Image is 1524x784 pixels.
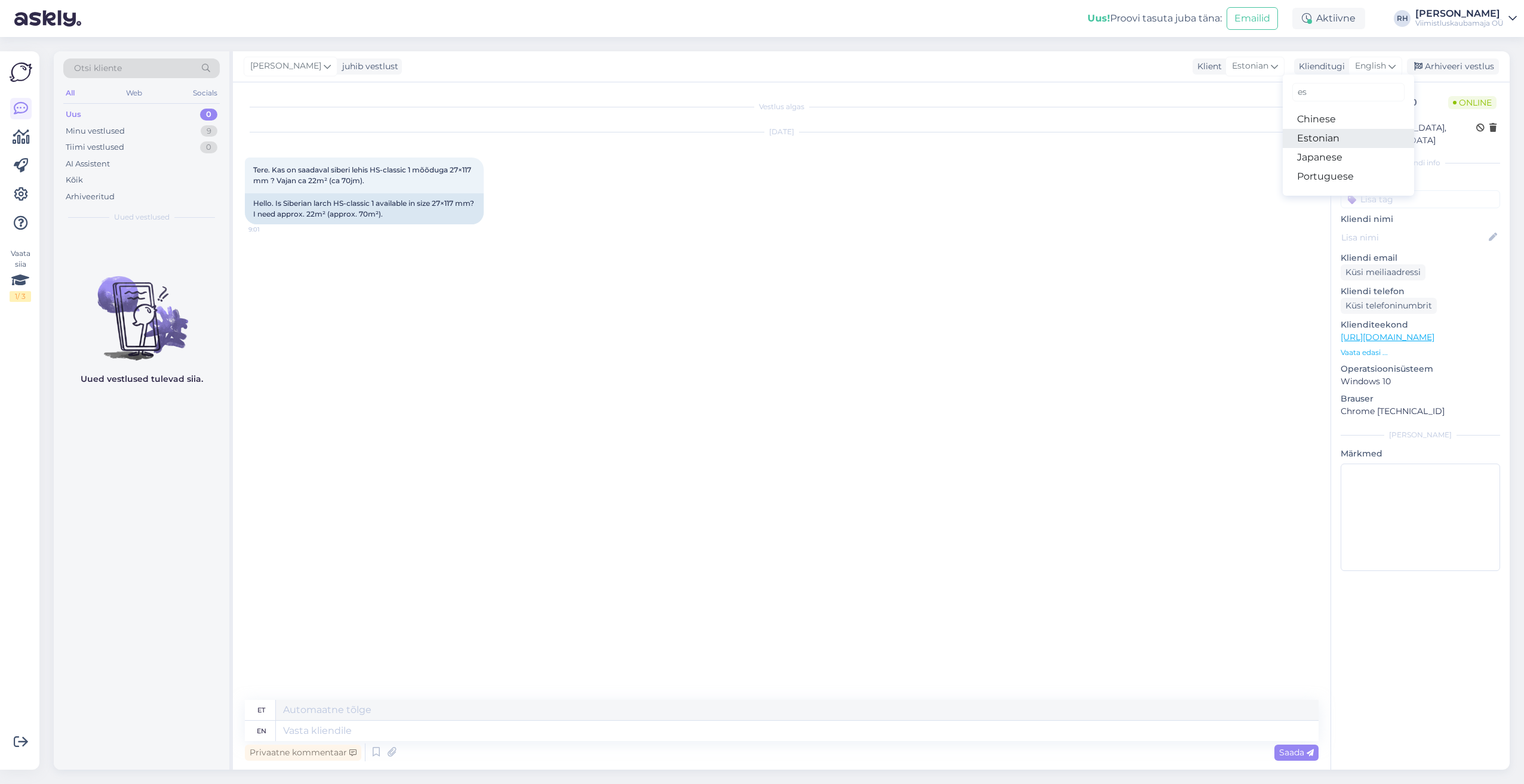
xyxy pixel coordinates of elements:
[200,141,217,153] div: 0
[63,85,77,101] div: All
[54,255,229,362] img: No chats
[1341,447,1500,460] p: Märkmed
[1407,58,1499,75] div: Arhiveeri vestlus
[245,745,361,761] div: Privaatne kommentaar
[10,291,31,302] div: 1 / 3
[250,60,321,73] span: [PERSON_NAME]
[245,101,1319,112] div: Vestlus algas
[1341,190,1500,208] input: Lisa tag
[10,61,32,84] img: Askly Logo
[1341,285,1500,298] p: Kliendi telefon
[1292,8,1365,29] div: Aktiivne
[1415,18,1504,28] div: Viimistluskaubamaja OÜ
[1283,129,1414,148] a: Estonian
[1448,96,1497,109] span: Online
[1292,83,1405,101] input: Kirjuta, millist tag'i otsid
[1355,60,1386,73] span: English
[66,109,81,121] div: Uus
[114,212,170,223] span: Uued vestlused
[1341,158,1500,168] div: Kliendi info
[245,193,484,224] div: Hello. Is Siberian larch HS-classic 1 available in size 27×117 mm? I need approx. 22m² (approx. 7...
[1087,11,1222,26] div: Proovi tasuta juba täna:
[10,248,31,302] div: Vaata siia
[248,225,293,234] span: 9:01
[1341,252,1500,264] p: Kliendi email
[124,85,145,101] div: Web
[1283,148,1414,167] a: Japanese
[190,85,220,101] div: Socials
[337,60,398,73] div: juhib vestlust
[1341,363,1500,375] p: Operatsioonisüsteem
[1341,175,1500,188] p: Kliendi tag'id
[257,721,266,741] div: en
[66,191,115,203] div: Arhiveeritud
[74,62,122,75] span: Otsi kliente
[1341,332,1434,342] a: [URL][DOMAIN_NAME]
[1294,60,1345,73] div: Klienditugi
[81,373,203,385] p: Uued vestlused tulevad siia.
[1341,213,1500,226] p: Kliendi nimi
[1341,375,1500,388] p: Windows 10
[201,125,217,137] div: 9
[66,158,110,170] div: AI Assistent
[1341,405,1500,418] p: Chrome [TECHNICAL_ID]
[1283,110,1414,129] a: Chinese
[1415,9,1504,18] div: [PERSON_NAME]
[1341,319,1500,331] p: Klienditeekond
[66,141,124,153] div: Tiimi vestlused
[1341,393,1500,405] p: Brauser
[1193,60,1222,73] div: Klient
[1341,430,1500,440] div: [PERSON_NAME]
[1232,60,1268,73] span: Estonian
[1341,264,1425,280] div: Küsi meiliaadressi
[1415,9,1517,28] a: [PERSON_NAME]Viimistluskaubamaja OÜ
[253,165,473,185] span: Tere. Kas on saadaval siberi lehis HS-classic 1 mõõduga 27×117 mm ? Vajan ca 22m² (ca 70jm).
[66,125,125,137] div: Minu vestlused
[1283,167,1414,186] a: Portuguese
[257,700,265,720] div: et
[1227,7,1278,30] button: Emailid
[1341,347,1500,358] p: Vaata edasi ...
[200,109,217,121] div: 0
[245,126,1319,137] div: [DATE]
[1279,747,1314,758] span: Saada
[1394,10,1411,27] div: RH
[1341,231,1486,244] input: Lisa nimi
[1341,298,1437,314] div: Küsi telefoninumbrit
[1087,13,1110,24] b: Uus!
[66,174,83,186] div: Kõik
